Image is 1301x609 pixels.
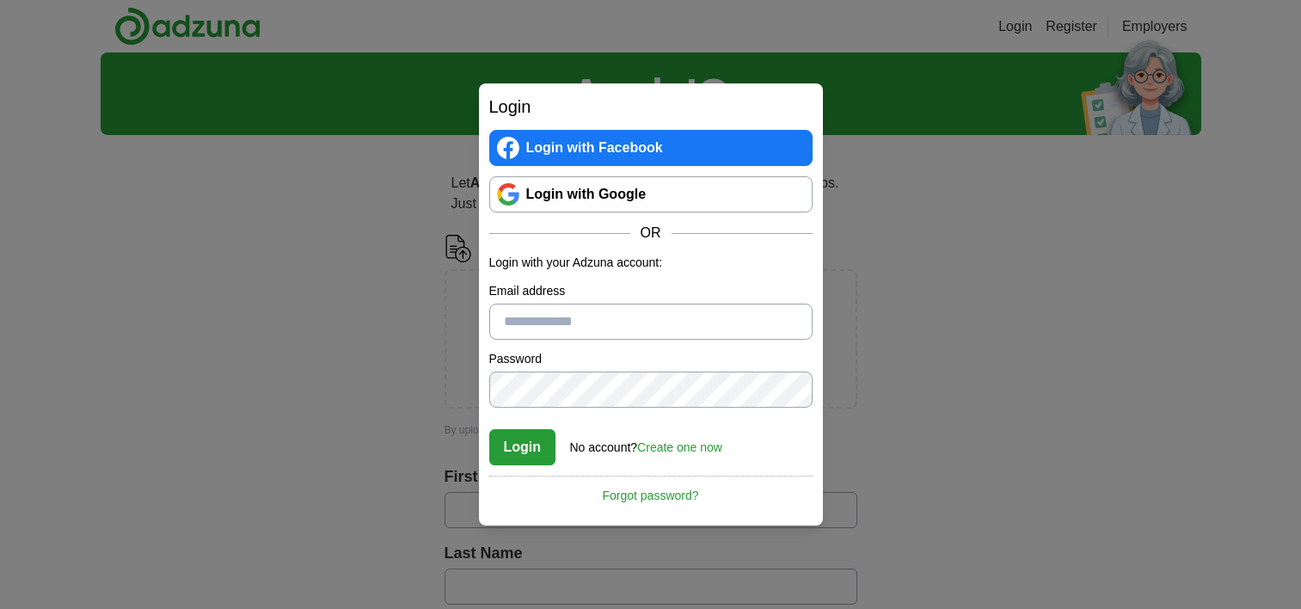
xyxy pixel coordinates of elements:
div: No account? [570,428,722,457]
span: OR [630,223,672,243]
label: Email address [489,282,813,300]
a: Login with Facebook [489,130,813,166]
h2: Login [489,94,813,120]
p: Login with your Adzuna account: [489,254,813,272]
button: Login [489,429,556,465]
a: Forgot password? [489,476,813,505]
label: Password [489,350,813,368]
a: Create one now [637,440,722,454]
a: Login with Google [489,176,813,212]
